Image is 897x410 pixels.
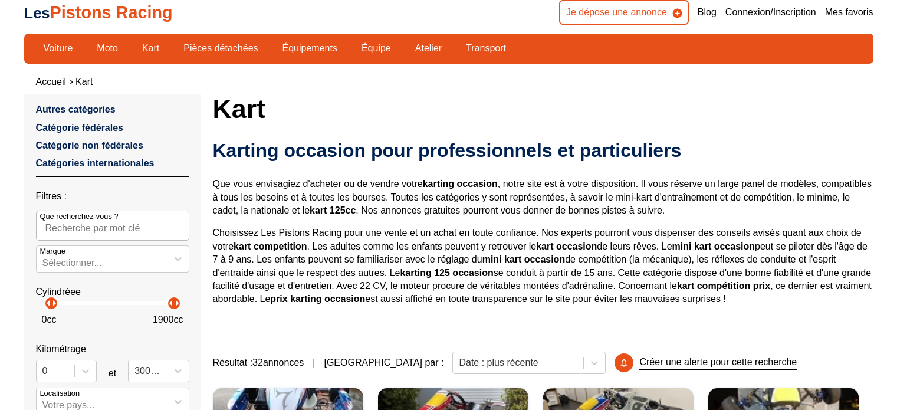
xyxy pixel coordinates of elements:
strong: kart 125cc [310,205,356,215]
p: arrow_right [170,296,184,310]
p: Choisissez Les Pistons Racing pour une vente et un achat en toute confiance. Nos experts pourront... [213,227,873,306]
span: Les [24,5,50,21]
input: MarqueSélectionner... [42,258,45,268]
a: Autres catégories [36,104,116,114]
a: Moto [89,38,126,58]
span: Résultat : 32 annonces [213,356,304,369]
p: Marque [40,246,65,257]
a: Blog [698,6,717,19]
p: Que recherchez-vous ? [40,211,119,222]
p: arrow_left [164,296,178,310]
p: Créer une alerte pour cette recherche [639,356,797,369]
strong: prix karting occasion [270,294,365,304]
input: 0 [42,366,45,376]
p: Kilométrage [36,343,189,356]
a: Atelier [408,38,449,58]
a: Accueil [36,77,67,87]
a: LesPistons Racing [24,3,173,22]
a: Catégories internationales [36,158,155,168]
span: | [313,356,315,369]
strong: kart compétition prix [677,281,770,291]
a: Kart [134,38,167,58]
a: Kart [75,77,93,87]
p: Filtres : [36,190,189,203]
input: 300000 [134,366,137,376]
p: 0 cc [42,313,57,326]
strong: mini kart occasion [482,254,566,264]
p: et [109,367,116,380]
strong: mini kart occasion [672,241,755,251]
a: Pièces détachées [176,38,265,58]
p: Que vous envisagiez d'acheter ou de vendre votre , notre site est à votre disposition. Il vous ré... [213,178,873,217]
strong: karting occasion [423,179,498,189]
a: Équipe [354,38,399,58]
a: Transport [458,38,514,58]
a: Équipements [275,38,345,58]
p: Localisation [40,388,80,399]
p: [GEOGRAPHIC_DATA] par : [324,356,443,369]
strong: kart occasion [536,241,597,251]
p: 1900 cc [153,313,183,326]
a: Mes favoris [825,6,873,19]
a: Catégorie fédérales [36,123,124,133]
strong: karting 125 occasion [400,268,493,278]
a: Voiture [36,38,81,58]
h1: Kart [213,94,873,123]
p: Cylindréee [36,286,189,299]
strong: kart competition [234,241,307,251]
p: arrow_left [41,296,55,310]
a: Connexion/Inscription [725,6,816,19]
a: Catégorie non fédérales [36,140,143,150]
p: arrow_right [47,296,61,310]
input: Que recherchez-vous ? [36,211,189,240]
h2: Karting occasion pour professionnels et particuliers [213,139,873,162]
